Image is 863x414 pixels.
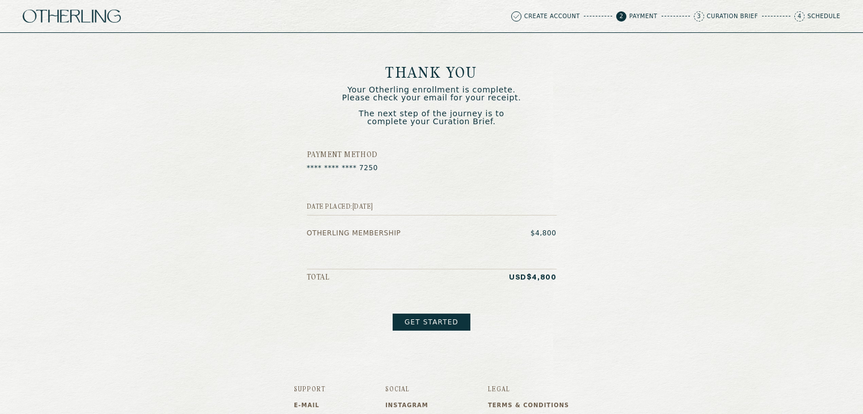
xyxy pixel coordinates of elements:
h3: Support [294,386,326,393]
a: E-mail [294,402,326,409]
p: Payment [631,14,659,19]
span: 3 [695,11,705,22]
h3: Legal [499,386,569,393]
p: Your Otherling enrollment is complete. Please check your email for your receipt. The next step of... [338,86,525,125]
h5: Total [307,274,330,282]
a: Terms & Conditions [499,402,569,409]
p: Schedule [807,14,840,19]
p: Create Account [528,14,582,19]
p: Curation Brief [708,14,758,19]
img: logo [23,10,121,23]
h5: Date placed: [DATE] [307,204,557,210]
span: 4 [794,11,805,22]
p: Otherling Membership [307,229,398,237]
p: $4,800 [528,229,557,237]
h1: Thank you [385,67,478,81]
a: Instagram [393,402,432,409]
a: Get started [393,314,469,331]
h3: Social [393,386,432,393]
p: USD $4,800 [509,274,556,282]
h5: Payment Method [307,151,557,159]
span: 2 [618,11,628,22]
